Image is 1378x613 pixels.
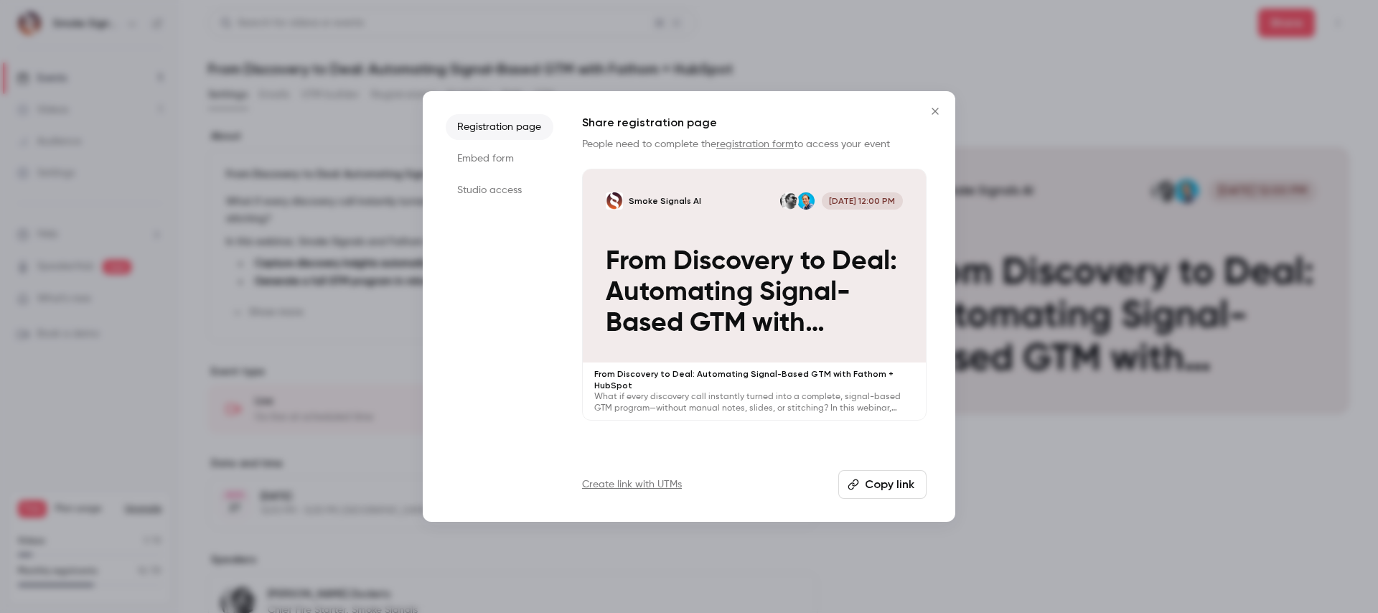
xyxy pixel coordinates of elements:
img: Nick Zeckets [780,192,797,210]
h1: Share registration page [582,114,927,131]
a: registration form [716,139,794,149]
p: From Discovery to Deal: Automating Signal-Based GTM with Fathom + HubSpot [594,368,914,391]
p: From Discovery to Deal: Automating Signal-Based GTM with Fathom + HubSpot [606,246,903,340]
a: From Discovery to Deal: Automating Signal-Based GTM with Fathom + HubSpotSmoke Signals AIArlo Hil... [582,169,927,421]
p: Smoke Signals AI [629,195,701,207]
li: Studio access [446,177,553,203]
p: People need to complete the to access your event [582,137,927,151]
img: From Discovery to Deal: Automating Signal-Based GTM with Fathom + HubSpot [606,192,623,210]
img: Arlo Hill [797,192,815,210]
button: Close [921,97,950,126]
button: Copy link [838,470,927,499]
li: Embed form [446,146,553,172]
span: [DATE] 12:00 PM [822,192,903,210]
li: Registration page [446,114,553,140]
p: What if every discovery call instantly turned into a complete, signal-based GTM program—without m... [594,391,914,414]
a: Create link with UTMs [582,477,682,492]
